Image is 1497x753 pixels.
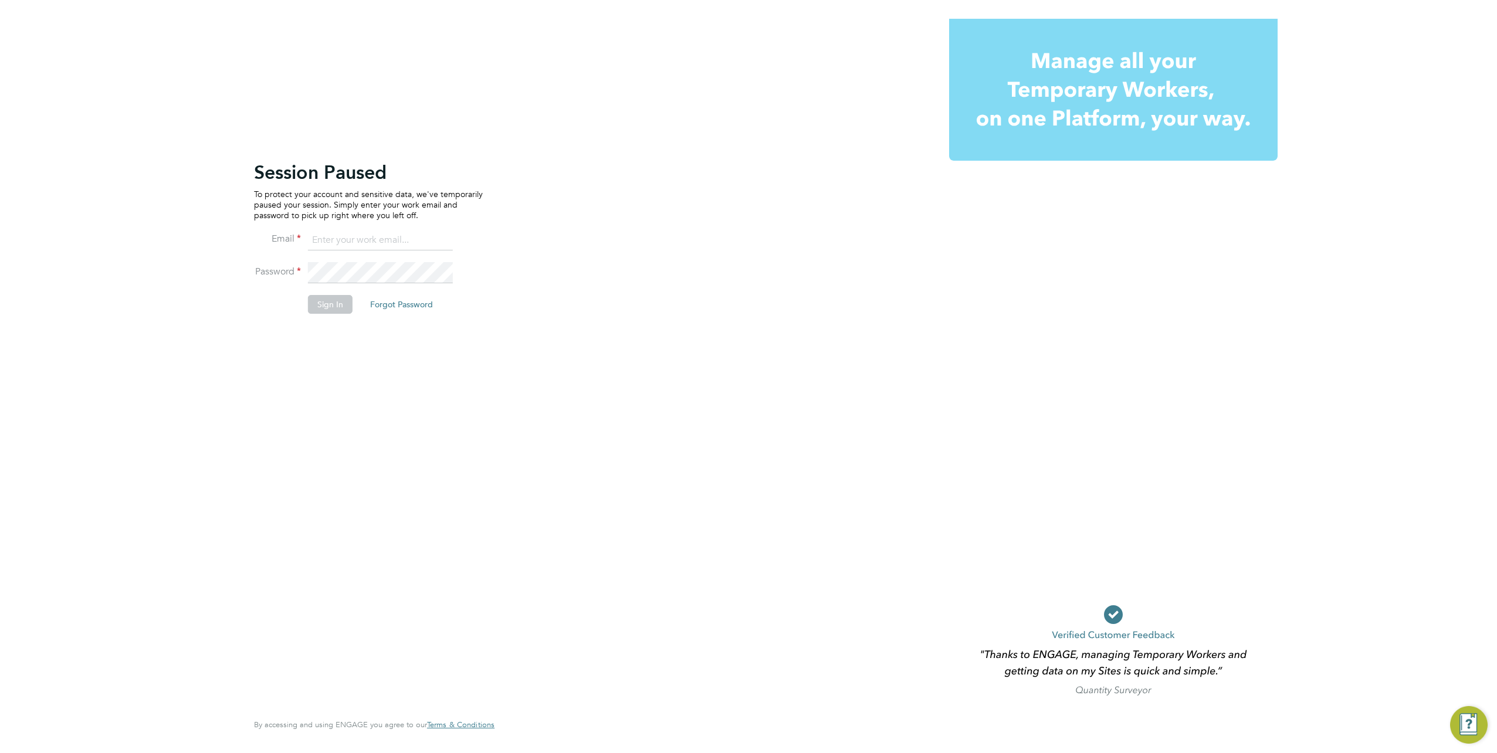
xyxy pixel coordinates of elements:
[308,230,453,251] input: Enter your work email...
[361,295,442,314] button: Forgot Password
[254,233,301,245] label: Email
[254,189,483,221] p: To protect your account and sensitive data, we've temporarily paused your session. Simply enter y...
[254,161,483,184] h2: Session Paused
[254,720,495,730] span: By accessing and using ENGAGE you agree to our
[308,295,353,314] button: Sign In
[254,266,301,278] label: Password
[1450,706,1488,744] button: Engage Resource Center
[427,720,495,730] a: Terms & Conditions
